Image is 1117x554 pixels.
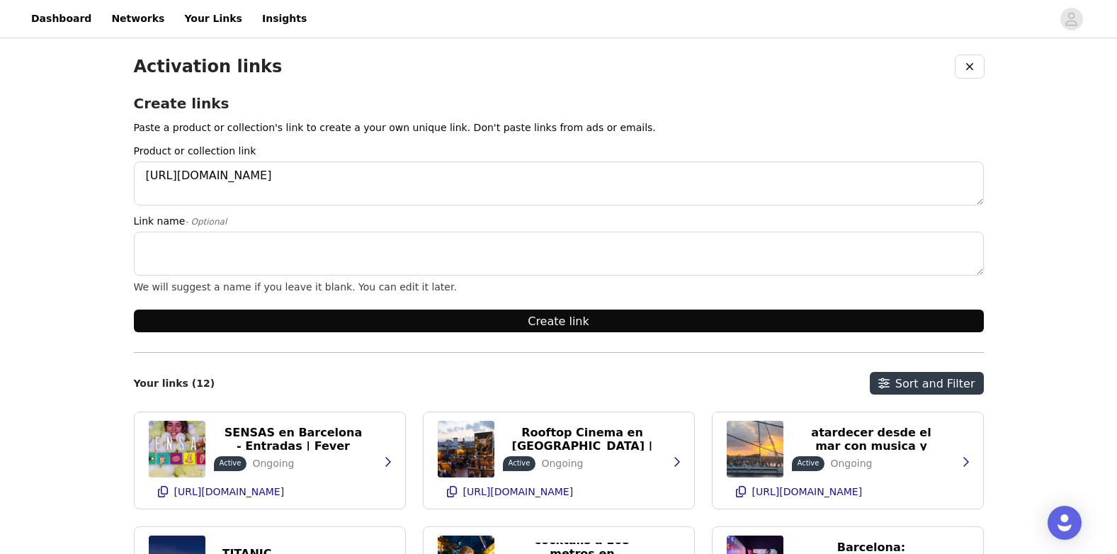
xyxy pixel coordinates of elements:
[220,458,242,468] p: Active
[134,144,975,159] label: Product or collection link
[509,458,531,468] p: Active
[463,486,574,497] p: [URL][DOMAIN_NAME]
[176,3,251,35] a: Your Links
[254,3,315,35] a: Insights
[214,428,373,451] button: SENSAS en Barcelona - Entradas | Fever
[1065,8,1078,30] div: avatar
[174,486,285,497] p: [URL][DOMAIN_NAME]
[185,217,227,227] span: - Optional
[511,412,654,466] p: Entradas Open-Air Rooftop Cinema en [GEOGRAPHIC_DATA] | Fever
[798,458,820,468] p: Active
[870,372,984,395] button: Sort and Filter
[1048,506,1082,540] div: Open Intercom Messenger
[134,378,215,390] h2: Your links (12)
[134,162,984,205] textarea: [URL][DOMAIN_NAME]
[792,428,951,451] button: [GEOGRAPHIC_DATA]: Maravíllate con el atardecer desde el mar con musica y Copa de Bienvenida! - |...
[134,120,984,135] p: Paste a product or collection's link to create a your own unique link. Don't paste links from ads...
[222,426,365,453] p: SENSAS en Barcelona - Entradas | Fever
[830,456,872,471] p: Ongoing
[23,3,100,35] a: Dashboard
[752,486,863,497] p: [URL][DOMAIN_NAME]
[134,95,984,112] h2: Create links
[134,57,283,77] h1: Activation links
[438,480,680,503] button: [URL][DOMAIN_NAME]
[134,310,984,332] button: Create link
[503,428,662,451] button: Entradas Open-Air Rooftop Cinema en [GEOGRAPHIC_DATA] | Fever
[149,480,391,503] button: [URL][DOMAIN_NAME]
[252,456,294,471] p: Ongoing
[541,456,583,471] p: Ongoing
[727,421,783,477] img: Barcelona: Maravíllate con el atardecer desde el mar con musica y Copa de Bienvenida! - | Fever
[727,480,969,503] button: [URL][DOMAIN_NAME]
[800,399,943,480] p: [GEOGRAPHIC_DATA]: Maravíllate con el atardecer desde el mar con musica y Copa de Bienvenida! - |...
[103,3,173,35] a: Networks
[134,281,984,293] div: We will suggest a name if you leave it blank. You can edit it later.
[438,421,494,477] img: Entradas Open-Air Rooftop Cinema en El Palace Barcelona | Fever
[134,214,975,229] label: Link name
[149,421,205,477] img: SENSAS en Barcelona - Entradas | Fever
